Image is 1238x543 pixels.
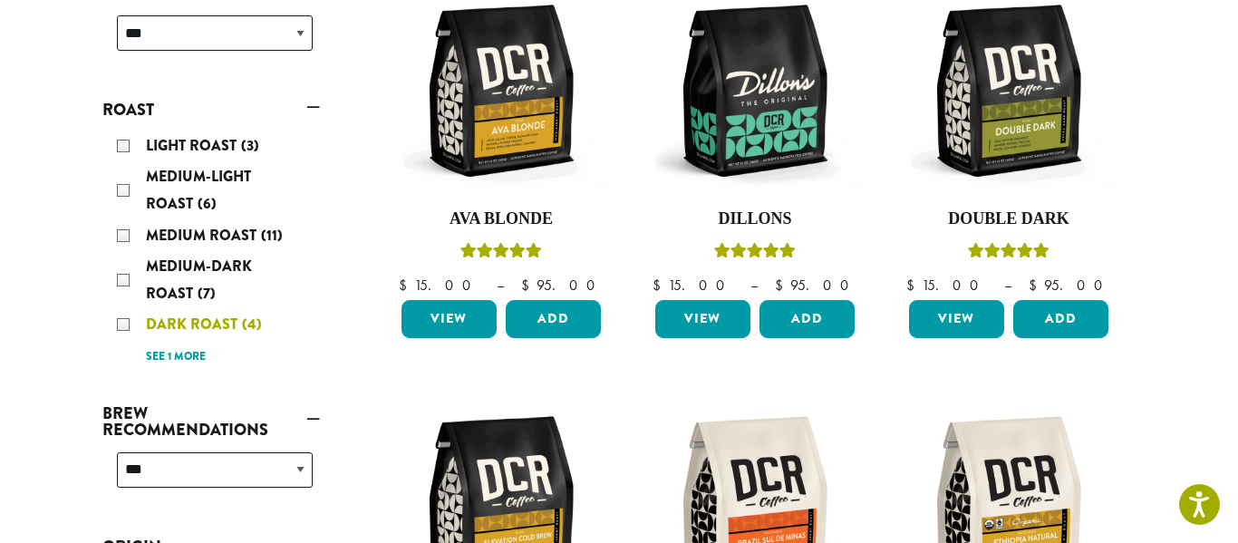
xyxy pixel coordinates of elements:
a: View [655,300,750,338]
span: $ [399,276,414,295]
span: – [1004,276,1011,295]
a: View [401,300,497,338]
bdi: 15.00 [906,276,987,295]
button: Add [506,300,601,338]
span: $ [521,276,537,295]
bdi: 95.00 [1029,276,1111,295]
div: Roast [102,125,320,376]
span: (7) [198,283,216,304]
div: Rated 4.50 out of 5 [968,240,1049,267]
bdi: 95.00 [775,276,857,295]
div: Rated 5.00 out of 5 [460,240,542,267]
span: (4) [242,314,262,335]
span: – [497,276,504,295]
span: $ [1029,276,1044,295]
a: Roast [102,94,320,125]
h4: Double Dark [904,209,1113,229]
a: Brew Recommendations [102,398,320,445]
span: $ [906,276,922,295]
span: Dark Roast [146,314,242,335]
span: Medium Roast [146,225,261,246]
a: See 1 more [146,348,206,366]
div: Rated 5.00 out of 5 [714,240,796,267]
span: $ [775,276,790,295]
bdi: 95.00 [521,276,604,295]
span: (11) [261,225,283,246]
h4: Dillons [651,209,859,229]
bdi: 15.00 [653,276,733,295]
span: – [750,276,758,295]
span: $ [653,276,668,295]
div: Brew Recommendations [102,445,320,509]
span: Medium-Dark Roast [146,256,252,304]
div: DCR Coffees [102,8,320,73]
button: Add [759,300,855,338]
a: View [909,300,1004,338]
span: (6) [198,193,217,214]
span: (3) [241,135,259,156]
span: Medium-Light Roast [146,166,251,214]
h4: Ava Blonde [397,209,605,229]
button: Add [1013,300,1108,338]
span: Light Roast [146,135,241,156]
bdi: 15.00 [399,276,479,295]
